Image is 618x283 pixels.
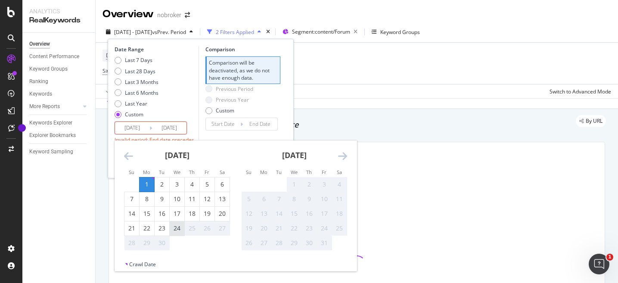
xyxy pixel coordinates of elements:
[302,206,317,221] td: Not available. Thursday, October 16, 2025
[140,206,155,221] td: Choose Monday, September 15, 2025 as your check-out date. It’s available.
[152,28,186,36] span: vs Prev. Period
[332,180,347,189] div: 4
[242,239,256,247] div: 26
[242,224,256,233] div: 19
[200,209,214,218] div: 19
[124,206,140,221] td: Choose Sunday, September 14, 2025 as your check-out date. It’s available.
[185,195,199,203] div: 11
[115,140,357,261] div: Calendar
[272,224,286,233] div: 21
[106,52,122,59] span: Device
[317,209,332,218] div: 17
[257,206,272,221] td: Not available. Monday, October 13, 2025
[155,209,169,218] div: 16
[205,96,253,103] div: Previous Year
[29,77,89,86] a: Ranking
[185,12,190,18] div: arrow-right-arrow-left
[279,25,361,39] button: Segment:content/Forum
[140,221,155,236] td: Choose Monday, September 22, 2025 as your check-out date. It’s available.
[102,67,125,75] span: Sitemaps
[287,177,302,192] td: Not available. Wednesday, October 1, 2025
[29,7,88,16] div: Analytics
[272,195,286,203] div: 7
[29,77,48,86] div: Ranking
[317,195,332,203] div: 10
[243,118,277,130] input: End Date
[287,224,301,233] div: 22
[200,192,215,206] td: Choose Friday, September 12, 2025 as your check-out date. It’s available.
[170,195,184,203] div: 10
[185,180,199,189] div: 4
[125,56,152,64] div: Last 7 Days
[332,224,347,233] div: 25
[306,169,312,175] small: Th
[257,221,272,236] td: Not available. Monday, October 20, 2025
[317,224,332,233] div: 24
[317,236,332,250] td: Not available. Friday, October 31, 2025
[242,209,256,218] div: 12
[140,195,154,203] div: 8
[204,25,264,39] button: 2 Filters Applied
[102,84,127,98] button: Apply
[170,180,184,189] div: 3
[143,169,150,175] small: Mo
[140,209,154,218] div: 15
[129,169,134,175] small: Su
[159,169,165,175] small: Tu
[170,221,185,236] td: Choose Wednesday, September 24, 2025 as your check-out date. It’s available.
[264,28,272,36] div: times
[216,96,249,103] div: Previous Year
[215,192,230,206] td: Choose Saturday, September 13, 2025 as your check-out date. It’s available.
[155,239,169,247] div: 30
[272,239,286,247] div: 28
[140,177,155,192] td: Selected as start date. Monday, September 1, 2025
[29,65,68,74] div: Keyword Groups
[125,111,143,118] div: Custom
[317,206,332,221] td: Not available. Friday, October 17, 2025
[29,40,89,49] a: Overview
[257,209,271,218] div: 13
[124,209,139,218] div: 14
[170,192,185,206] td: Choose Wednesday, September 10, 2025 as your check-out date. It’s available.
[302,180,317,189] div: 2
[29,102,60,111] div: More Reports
[165,150,189,160] strong: [DATE]
[282,150,307,160] strong: [DATE]
[115,122,149,134] input: Start Date
[287,236,302,250] td: Not available. Wednesday, October 29, 2025
[332,192,347,206] td: Not available. Saturday, October 11, 2025
[124,192,140,206] td: Choose Sunday, September 7, 2025 as your check-out date. It’s available.
[170,224,184,233] div: 24
[124,195,139,203] div: 7
[155,236,170,250] td: Not available. Tuesday, September 30, 2025
[287,221,302,236] td: Not available. Wednesday, October 22, 2025
[216,107,234,114] div: Custom
[586,118,602,124] span: By URL
[242,221,257,236] td: Not available. Sunday, October 19, 2025
[287,195,301,203] div: 8
[546,84,611,98] button: Switch to Advanced Mode
[368,25,423,39] button: Keyword Groups
[332,221,347,236] td: Not available. Saturday, October 25, 2025
[170,177,185,192] td: Choose Wednesday, September 3, 2025 as your check-out date. It’s available.
[29,131,89,140] a: Explorer Bookmarks
[115,136,196,151] div: Invalid period: End date precedes start date
[115,68,158,75] div: Last 28 Days
[276,169,282,175] small: Tu
[185,177,200,192] td: Choose Thursday, September 4, 2025 as your check-out date. It’s available.
[155,224,169,233] div: 23
[29,90,89,99] a: Keywords
[206,118,240,130] input: Start Date
[215,221,230,236] td: Not available. Saturday, September 27, 2025
[125,89,158,96] div: Last 6 Months
[140,180,154,189] div: 1
[332,209,347,218] div: 18
[215,206,230,221] td: Choose Saturday, September 20, 2025 as your check-out date. It’s available.
[29,16,88,25] div: RealKeywords
[29,40,50,49] div: Overview
[29,118,89,128] a: Keywords Explorer
[287,239,301,247] div: 29
[29,90,52,99] div: Keywords
[291,169,298,175] small: We
[220,169,225,175] small: Sa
